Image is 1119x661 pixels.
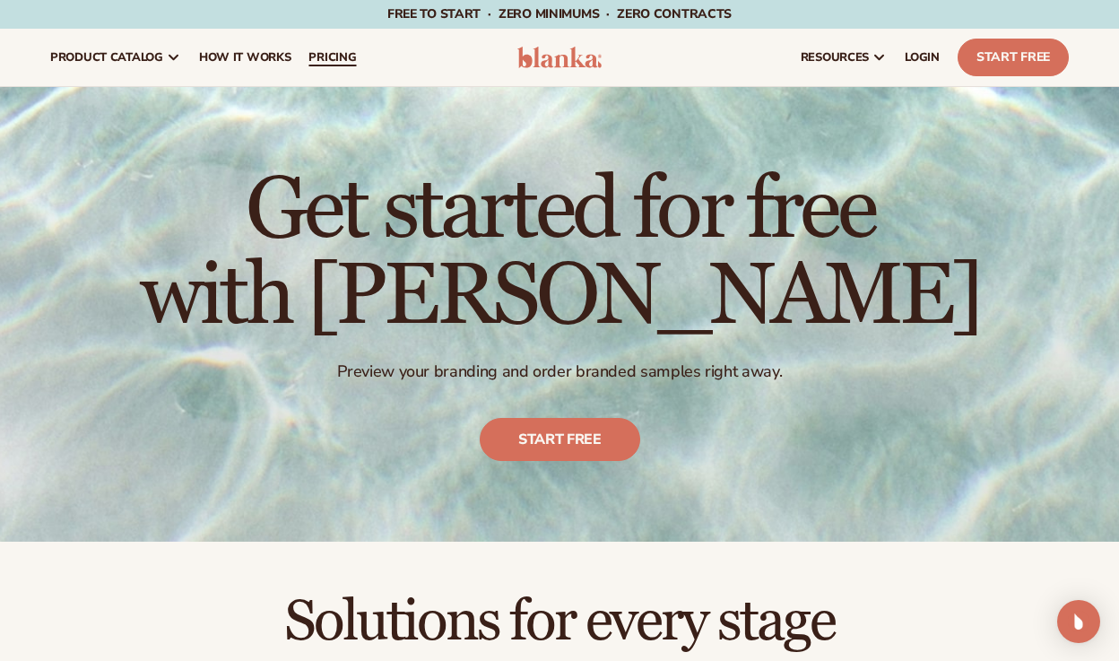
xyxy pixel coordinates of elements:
[387,5,732,22] span: Free to start · ZERO minimums · ZERO contracts
[801,50,869,65] span: resources
[1057,600,1100,643] div: Open Intercom Messenger
[190,29,300,86] a: How It Works
[140,361,980,382] p: Preview your branding and order branded samples right away.
[299,29,365,86] a: pricing
[958,39,1069,76] a: Start Free
[480,418,640,461] a: Start free
[41,29,190,86] a: product catalog
[50,50,163,65] span: product catalog
[905,50,940,65] span: LOGIN
[50,592,1069,652] h2: Solutions for every stage
[792,29,896,86] a: resources
[199,50,291,65] span: How It Works
[308,50,356,65] span: pricing
[517,47,602,68] img: logo
[896,29,949,86] a: LOGIN
[140,168,980,340] h1: Get started for free with [PERSON_NAME]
